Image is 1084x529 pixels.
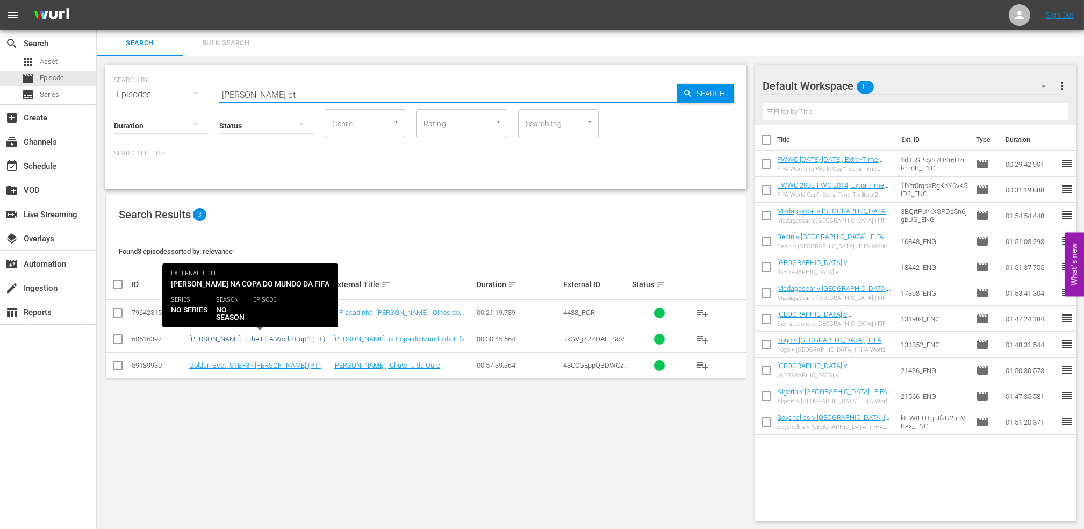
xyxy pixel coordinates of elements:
span: Bulk Search [189,37,262,49]
div: Sierra Leone v [GEOGRAPHIC_DATA] | FIFA World Cup 26™ CAF Qualifiers [778,320,892,327]
td: 01:51:08.293 [1001,228,1060,254]
span: Asset [40,56,58,67]
button: Search [677,84,734,103]
span: Create [5,111,18,124]
span: reorder [1060,183,1073,196]
div: [GEOGRAPHIC_DATA] v [GEOGRAPHIC_DATA] DR | FIFA World Cup 26™ CAF Qualifiers [778,372,892,379]
div: 79642315 [132,309,186,317]
div: External Title [333,278,474,291]
td: 16848_ENG [896,228,972,254]
button: Open [585,117,595,127]
span: Ingestion [5,282,18,295]
td: 131984_ENG [896,306,972,332]
span: Episode [976,209,989,222]
a: Seychelles v [GEOGRAPHIC_DATA] | FIFA World Cup 26™ CAF Qualifiers (EN) [778,413,890,438]
span: Search Results [119,208,191,221]
div: 59189930 [132,361,186,369]
span: reorder [1060,415,1073,428]
td: 00:31:19.888 [1001,177,1060,203]
span: Automation [5,258,18,270]
div: Episodes [114,80,209,110]
div: FIFA World Cup™ Extra Time Thrillers 2 [778,191,892,198]
button: Open Feedback Widget [1065,233,1084,297]
img: ans4CAIJ8jUAAAAAAAAAAAAAAAAAAAAAAAAgQb4GAAAAAAAAAAAAAAAAAAAAAAAAJMjXAAAAAAAAAAAAAAAAAAAAAAAAgAT5G... [26,3,77,28]
span: Series [40,89,59,100]
span: Search [103,37,176,49]
th: Ext. ID [895,125,970,155]
a: [PERSON_NAME] na Copa do Mundo da Fifa [333,335,465,343]
span: Episode [40,73,64,83]
a: [GEOGRAPHIC_DATA] v [GEOGRAPHIC_DATA] DR | FIFA World Cup 26™ CAF Qualifiers (EN) [778,362,891,386]
div: Status [632,278,686,291]
span: Search [693,84,734,103]
span: reorder [1060,338,1073,351]
span: reorder [1060,389,1073,402]
div: 00:21:19.789 [477,309,560,317]
span: Episode [21,72,34,85]
span: reorder [1060,260,1073,273]
td: 18442_ENG [896,254,972,280]
span: sort [235,280,245,289]
a: Madagascar v [GEOGRAPHIC_DATA] | FIFA World Cup 26™ CAF Qualifiers (EN) [778,207,892,231]
th: Title [778,125,895,155]
button: playlist_add [690,326,715,352]
td: 21566_ENG [896,383,972,409]
span: Asset [21,55,34,68]
span: reorder [1060,234,1073,247]
span: reorder [1060,363,1073,376]
span: reorder [1060,286,1073,299]
span: menu [6,9,19,22]
span: Episode [976,158,989,170]
span: 3kGVgZ2ZOALLSoVcsc63CT_POR [563,335,629,351]
span: Search [5,37,18,50]
td: 01:47:35.581 [1001,383,1060,409]
span: sort [656,280,665,289]
span: Episode [976,338,989,351]
td: ktLWtLQTqnIfzU2unVBsx_ENG [896,409,972,435]
div: Madagascar v [GEOGRAPHIC_DATA] | FIFA World Cup 26™ CAF Qualifiers [778,217,892,224]
td: 01:53:41.304 [1001,280,1060,306]
td: 00:29:42.901 [1001,151,1060,177]
span: sort [381,280,391,289]
span: VOD [5,184,18,197]
td: 131852_ENG [896,332,972,358]
button: Open [493,117,504,127]
td: 1d1bSPcyS7QYr6UziRrEdB_ENG [896,151,972,177]
div: [GEOGRAPHIC_DATA] v [GEOGRAPHIC_DATA] | FIFA World Cup 26™ CAF Qualifiers [778,269,892,276]
span: reorder [1060,157,1073,170]
div: Benin v [GEOGRAPHIC_DATA] | FIFA World Cup 26™ CAF Qualifiers [778,243,892,250]
a: Benin v [GEOGRAPHIC_DATA] | FIFA World Cup 26™ CAF Qualifiers(EN) [778,233,888,249]
span: more_vert [1056,80,1068,92]
a: Madagascar v [GEOGRAPHIC_DATA] | FIFA World Cup 26™ CAF Qualifiers (EN) [778,284,892,309]
span: sort [508,280,518,289]
div: Seychelles v [GEOGRAPHIC_DATA] | FIFA World Cup 26™ CAF Qualifiers [778,424,892,431]
a: A Piscadinha: [PERSON_NAME] | Olhos do Mundo [333,309,464,325]
div: Internal Title [189,278,330,291]
div: ID [132,280,186,289]
span: reorder [1060,209,1073,221]
a: [GEOGRAPHIC_DATA] v [GEOGRAPHIC_DATA] | FIFA World Cup 26™ CAF Qualifiers (EN) [778,310,880,334]
td: 17398_ENG [896,280,972,306]
span: Episode [976,364,989,377]
span: Episode [976,416,989,428]
span: Series [21,88,34,101]
span: 4488_POR [563,309,595,317]
div: Default Workspace [763,71,1057,101]
span: Episode [976,235,989,248]
button: playlist_add [690,300,715,326]
span: Channels [5,135,18,148]
td: 01:48:31.544 [1001,332,1060,358]
span: 11 [857,76,874,98]
span: playlist_add [696,359,709,372]
span: Episode [976,312,989,325]
td: 1lYtr0rqbaRgKbY6vK5iD3_ENG [896,177,972,203]
td: 01:54:54.448 [1001,203,1060,228]
a: [PERSON_NAME] in the FIFA World Cup™ (PT) [189,335,325,343]
div: 00:57:39.364 [477,361,560,369]
button: Open [391,117,401,127]
div: FIFA Women's World Cup™ Extra-Time Deciders [778,166,892,173]
button: more_vert [1056,73,1068,99]
a: [PERSON_NAME] | Chuteira de Ouro [333,361,440,369]
span: Found 3 episodes sorted by: relevance [119,247,233,255]
a: Golden Boot, S1EP3 - [PERSON_NAME] (PT) [189,361,321,369]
